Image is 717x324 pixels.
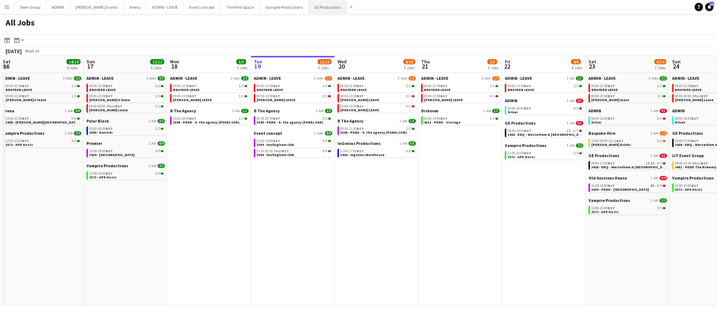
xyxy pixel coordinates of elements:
span: 12:00-23:00 [6,139,29,143]
button: GE Productions [308,0,347,14]
span: 10:00-12:00 [340,105,364,108]
span: 00:00-23:59 [89,94,113,98]
span: 1/1 [239,117,244,120]
span: 3350 - Harrods [89,130,113,135]
a: 00:00-23:59BST1/1BRAYDEN LEAVE [424,84,498,92]
a: ADMIN - LEAVE3 Jobs1/3 [337,76,416,81]
div: ADMIN - LEAVE2 Jobs2/200:00-23:59BST1/1BRAYDEN LEAVE00:00-23:59BST1/1[PERSON_NAME] leave [589,76,667,108]
span: 2/2 [158,119,165,123]
a: 08:00-14:00BST1I•0/13428 - ENQ - Westerham & [GEOGRAPHIC_DATA] (PANEL VAN) [508,128,582,136]
a: 15:00-00:00 (Sun)BST1/3[PERSON_NAME] Drinks [591,139,666,147]
span: Chris A leave [6,98,46,102]
span: 1/1 [492,109,500,113]
span: BST [273,84,280,88]
a: 10:00-12:00BST0/1[PERSON_NAME] LEAVE [340,104,415,112]
span: 1 Job [65,131,72,135]
a: Polar Black1 Job2/2 [86,118,165,124]
span: BRAYDEN LEAVE [257,87,283,92]
span: Shane Leave [675,98,713,102]
span: 1 Job [65,109,72,113]
div: B The Agency1 Job1/108:30-11:30BST1/13398 - PEND - b. the agency (PANEL VAN) [337,118,416,141]
div: Premier1 Job4/412:00-18:00BST4/43424 - [GEOGRAPHIC_DATA] [86,141,165,163]
span: 3/3 [74,131,81,135]
span: 1 Job [148,141,156,146]
span: 8/8 [325,131,332,135]
div: InGenius Productions1 Job6/611:00-17:00BST6/63426 - Ingenius Warehouse [337,141,416,159]
a: ADMIN - LEAVE2 Jobs1/2 [421,76,500,81]
span: Chris Lane LEAVE [173,98,212,102]
span: Shane Leave [89,108,128,112]
span: 1/1 [409,119,416,123]
span: 2/2 [325,109,332,113]
button: ADMIN - LEAVE [146,0,184,14]
span: BST [691,116,698,121]
span: 00:00-23:59 [340,94,364,98]
span: B The Agency [170,108,196,113]
span: Chris Lane LEAVE [424,98,463,102]
span: BST [106,94,113,98]
div: ADMIN - LEAVE2 Jobs1/200:00-23:59BST1/1BRAYDEN LEAVE00:00-23:59BST0/1[PERSON_NAME] LEAVE [254,76,332,108]
span: 1 Job [650,131,658,135]
span: ADMIN - LEAVE [505,76,532,81]
span: Dishoom [421,108,438,113]
span: 00:00-23:59 [675,84,698,88]
span: 08:00-16:00 [675,117,698,120]
span: 05:30-09:30 [89,127,113,131]
span: Chris Lane LEAVE [257,98,295,102]
span: 2 Jobs [649,76,658,80]
span: 1/1 [239,84,244,88]
a: Vampire Productions1 Job3/3 [505,143,583,148]
span: 1 Job [148,119,156,123]
a: 00:00-23:59BST1/1BRAYDEN LEAVE [89,84,163,92]
a: 00:00-23:59BST1/1[PERSON_NAME] LEAVE [173,94,247,102]
span: 2/2 [322,117,327,120]
span: 1/1 [155,94,160,98]
span: B The Agency [254,108,280,113]
span: 15:00-18:00 [173,117,196,120]
span: InGenius Productions [337,141,381,146]
span: BRAYDEN LEAVE [591,87,618,92]
span: 08:00-00:00 (Mon) [675,94,708,98]
a: GE Productions1 Job0/1 [505,120,583,126]
span: B The Agency [337,118,363,124]
div: GE Productions1 Job0/108:00-14:00BST1I•0/13428 - ENQ - Westerham & [GEOGRAPHIC_DATA] (PANEL VAN) [505,120,583,143]
a: 00:00-23:59BST0/1[PERSON_NAME] LEAVE [257,94,331,102]
span: Event concept [254,131,282,136]
span: BST [608,94,615,98]
a: 00:00-23:59BST0/1[PERSON_NAME] LEAVE [340,94,415,102]
span: 3/3 [71,139,76,143]
span: BST [440,94,447,98]
span: 00:00-23:59 [257,84,280,88]
span: 00:00-23:59 [173,84,196,88]
span: 9/9 [71,117,76,120]
span: Driver [508,110,518,114]
div: Bespoke-Hire1 Job1/315:00-00:00 (Sun)BST1/3[PERSON_NAME] Drinks [589,131,667,153]
span: 0/1 [576,121,583,125]
span: 2 Jobs [230,76,240,80]
span: BST [189,116,196,121]
span: 08:30-11:30 [340,127,364,131]
a: ADMIN - LEAVE2 Jobs2/2 [3,76,81,81]
span: BST [691,139,698,143]
span: 0/1 [490,94,495,98]
span: 3428 - ENQ - Westerham & Suffolk (PANEL VAN) [508,132,608,137]
a: Dishoom1 Job1/1 [421,108,500,113]
span: Polar Black [86,118,109,124]
span: 3354 - Hurlingham club [257,142,294,147]
span: 1 Job [399,119,407,123]
span: 1/1 [155,84,160,88]
span: 00:00-23:59 [89,84,113,88]
div: B The Agency1 Job2/206:30-20:30BST2/23398 - PEND - b. the agency (PANEL VAN) [254,108,332,131]
span: Driver [591,120,601,125]
a: ADMIN1 Job0/1 [505,98,583,103]
a: Vampire Productions1 Job3/3 [3,131,81,136]
span: Chris Ames leave [591,98,629,102]
span: 14:30-21:30 [6,117,29,120]
a: 10:00-14:00BST1/14312 - PEND - Storage [424,116,498,124]
span: ADMIN - LEAVE [86,76,114,81]
button: ADMIN [46,0,70,14]
span: ANDY SICK LEAVE [340,108,379,112]
span: BST [524,84,531,88]
span: BST [357,126,364,131]
span: 1/1 [490,84,495,88]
